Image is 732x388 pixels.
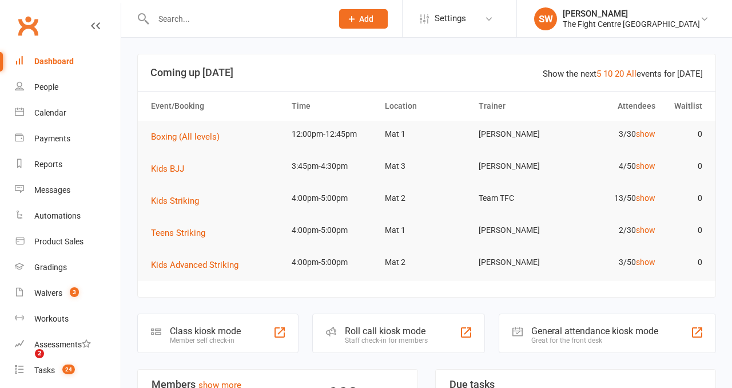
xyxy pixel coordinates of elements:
td: 0 [661,249,707,276]
td: Mat 3 [380,153,474,180]
th: Event/Booking [146,92,287,121]
a: Automations [15,203,121,229]
a: show [636,258,655,267]
span: 3 [70,287,79,297]
a: Clubworx [14,11,42,40]
a: 5 [596,69,601,79]
div: SW [534,7,557,30]
a: Payments [15,126,121,152]
a: Dashboard [15,49,121,74]
td: 4:00pm-5:00pm [287,185,380,212]
a: Calendar [15,100,121,126]
div: Messages [34,185,70,195]
td: 2/30 [567,217,661,244]
td: [PERSON_NAME] [474,121,567,148]
div: Roll call kiosk mode [345,326,428,336]
a: show [636,129,655,138]
div: Workouts [34,314,69,323]
span: Teens Striking [151,228,205,238]
a: All [626,69,636,79]
a: Product Sales [15,229,121,255]
td: [PERSON_NAME] [474,249,567,276]
a: show [636,225,655,235]
td: 3/30 [567,121,661,148]
button: Boxing (All levels) [151,130,228,144]
div: Staff check-in for members [345,336,428,345]
span: Add [359,14,373,23]
a: 10 [603,69,612,79]
div: [PERSON_NAME] [563,9,700,19]
td: 4:00pm-5:00pm [287,217,380,244]
th: Attendees [567,92,661,121]
td: 13/50 [567,185,661,212]
td: [PERSON_NAME] [474,217,567,244]
span: Settings [435,6,466,31]
td: 12:00pm-12:45pm [287,121,380,148]
a: People [15,74,121,100]
a: 20 [615,69,624,79]
td: Team TFC [474,185,567,212]
a: Gradings [15,255,121,280]
button: Add [339,9,388,29]
div: The Fight Centre [GEOGRAPHIC_DATA] [563,19,700,29]
td: [PERSON_NAME] [474,153,567,180]
div: Class kiosk mode [170,326,241,336]
div: Gradings [34,263,67,272]
div: Product Sales [34,237,83,246]
a: show [636,161,655,171]
span: 24 [62,365,75,374]
th: Time [287,92,380,121]
span: 2 [35,349,44,358]
th: Waitlist [661,92,707,121]
div: People [34,82,58,92]
div: Assessments [34,340,91,349]
button: Kids Advanced Striking [151,258,246,272]
button: Kids Striking [151,194,207,208]
td: 0 [661,153,707,180]
span: Boxing (All levels) [151,132,220,142]
div: General attendance kiosk mode [531,326,658,336]
a: Messages [15,177,121,203]
td: 0 [661,185,707,212]
div: Waivers [34,288,62,298]
a: Waivers 3 [15,280,121,306]
td: 0 [661,121,707,148]
td: 3:45pm-4:30pm [287,153,380,180]
span: Kids Advanced Striking [151,260,238,270]
div: Tasks [34,366,55,375]
td: 4/50 [567,153,661,180]
td: Mat 2 [380,185,474,212]
h3: Coming up [DATE] [150,67,703,78]
td: Mat 2 [380,249,474,276]
button: Teens Striking [151,226,213,240]
td: Mat 1 [380,121,474,148]
a: Assessments [15,332,121,358]
div: Member self check-in [170,336,241,345]
a: Reports [15,152,121,177]
a: Workouts [15,306,121,332]
td: 4:00pm-5:00pm [287,249,380,276]
div: Dashboard [34,57,74,66]
iframe: Intercom live chat [11,349,39,377]
span: Kids Striking [151,196,199,206]
a: show [636,193,655,203]
div: Reports [34,160,62,169]
div: Great for the front desk [531,336,658,345]
th: Location [380,92,474,121]
td: 0 [661,217,707,244]
td: Mat 1 [380,217,474,244]
span: Kids BJJ [151,164,184,174]
a: Tasks 24 [15,358,121,383]
div: Automations [34,211,81,220]
div: Calendar [34,108,66,117]
td: 3/50 [567,249,661,276]
input: Search... [150,11,324,27]
button: Kids BJJ [151,162,192,176]
div: Show the next events for [DATE] [543,67,703,81]
th: Trainer [474,92,567,121]
div: Payments [34,134,70,143]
